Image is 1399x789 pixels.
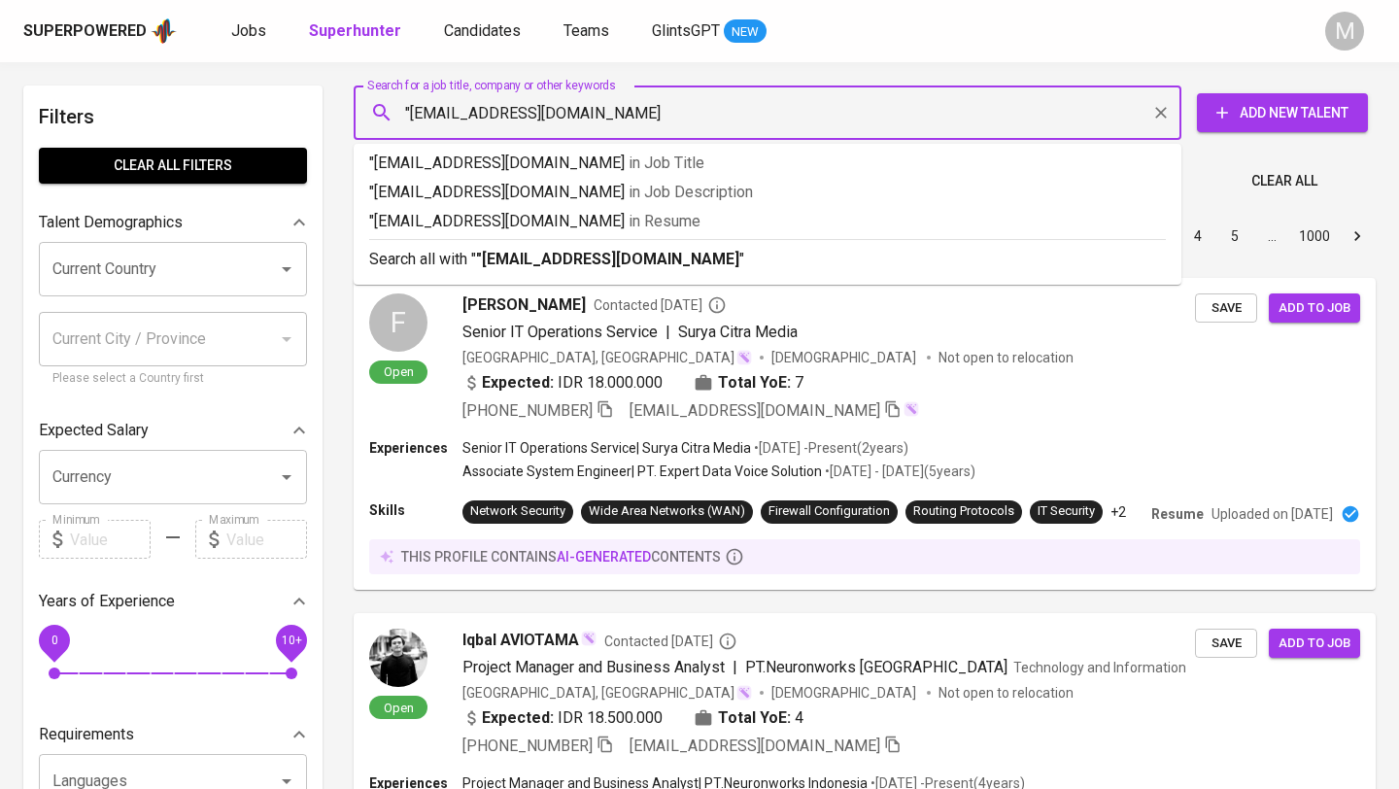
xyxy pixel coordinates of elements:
img: magic_wand.svg [736,685,752,701]
span: Jobs [231,21,266,40]
a: Superpoweredapp logo [23,17,177,46]
div: [GEOGRAPHIC_DATA], [GEOGRAPHIC_DATA] [462,683,752,703]
span: Add New Talent [1212,101,1352,125]
span: [DEMOGRAPHIC_DATA] [771,348,919,367]
p: "[EMAIL_ADDRESS][DOMAIN_NAME] [369,152,1166,175]
nav: pagination navigation [1032,221,1376,252]
a: FOpen[PERSON_NAME]Contacted [DATE]Senior IT Operations Service|Surya Citra Media[GEOGRAPHIC_DATA]... [354,278,1376,590]
span: AI-generated [557,549,651,565]
span: Clear All filters [54,154,291,178]
p: Uploaded on [DATE] [1211,504,1333,524]
span: [EMAIL_ADDRESS][DOMAIN_NAME] [630,401,880,420]
span: Teams [563,21,609,40]
div: Expected Salary [39,411,307,450]
a: Candidates [444,19,525,44]
p: Years of Experience [39,590,175,613]
p: +2 [1110,502,1126,522]
span: Save [1205,297,1247,320]
span: Candidates [444,21,521,40]
b: Superhunter [309,21,401,40]
button: Open [273,256,300,283]
p: Associate System Engineer | PT. Expert Data Voice Solution [462,462,822,481]
span: Save [1205,633,1247,655]
span: GlintsGPT [652,21,720,40]
p: • [DATE] - Present ( 2 years ) [751,438,908,458]
a: GlintsGPT NEW [652,19,767,44]
button: Go to page 5 [1219,221,1250,252]
b: "[EMAIL_ADDRESS][DOMAIN_NAME] [476,250,739,268]
span: [PERSON_NAME] [462,293,586,317]
span: NEW [724,22,767,42]
svg: By Batam recruiter [707,295,727,315]
span: [PHONE_NUMBER] [462,737,593,755]
button: Open [273,463,300,491]
div: Years of Experience [39,582,307,621]
span: Surya Citra Media [678,323,798,341]
span: Contacted [DATE] [594,295,727,315]
span: Project Manager and Business Analyst [462,658,725,676]
span: 10+ [281,634,301,647]
div: IDR 18.000.000 [462,371,663,394]
div: Talent Demographics [39,203,307,242]
span: 0 [51,634,57,647]
button: Add to job [1269,293,1360,324]
span: in Job Title [629,154,704,172]
a: Teams [563,19,613,44]
p: Experiences [369,438,462,458]
p: Skills [369,500,462,520]
img: magic_wand.svg [736,350,752,365]
button: Save [1195,293,1257,324]
span: Contacted [DATE] [604,632,737,651]
span: [PHONE_NUMBER] [462,401,593,420]
button: Clear [1147,99,1175,126]
a: Superhunter [309,19,405,44]
div: Superpowered [23,20,147,43]
span: 7 [795,371,803,394]
p: Requirements [39,723,134,746]
h6: Filters [39,101,307,132]
div: [GEOGRAPHIC_DATA], [GEOGRAPHIC_DATA] [462,348,752,367]
p: Not open to relocation [938,683,1074,703]
img: app logo [151,17,177,46]
b: Expected: [482,706,554,730]
span: [DEMOGRAPHIC_DATA] [771,683,919,703]
p: • [DATE] - [DATE] ( 5 years ) [822,462,975,481]
span: in Resume [629,212,700,230]
div: Firewall Configuration [768,502,890,521]
p: "[EMAIL_ADDRESS][DOMAIN_NAME] [369,181,1166,204]
img: magic_wand.svg [904,401,919,417]
div: … [1256,226,1287,246]
div: Requirements [39,715,307,754]
input: Value [226,520,307,559]
b: Total YoE: [718,371,791,394]
p: Expected Salary [39,419,149,442]
span: Open [376,363,422,380]
span: PT.Neuronworks [GEOGRAPHIC_DATA] [745,658,1007,676]
div: F [369,293,427,352]
button: Go to next page [1342,221,1373,252]
b: Total YoE: [718,706,791,730]
p: "[EMAIL_ADDRESS][DOMAIN_NAME] [369,210,1166,233]
button: Save [1195,629,1257,659]
span: Open [376,700,422,716]
span: | [665,321,670,344]
button: Add New Talent [1197,93,1368,132]
div: Routing Protocols [913,502,1014,521]
div: IT Security [1038,502,1095,521]
p: Senior IT Operations Service | Surya Citra Media [462,438,751,458]
span: Add to job [1279,297,1350,320]
img: magic_wand.svg [581,631,597,646]
p: this profile contains contents [401,547,721,566]
div: M [1325,12,1364,51]
div: Wide Area Networks (WAN) [589,502,745,521]
p: Please select a Country first [52,369,293,389]
p: Not open to relocation [938,348,1074,367]
input: Value [70,520,151,559]
p: Talent Demographics [39,211,183,234]
span: | [733,656,737,679]
div: IDR 18.500.000 [462,706,663,730]
button: Clear All [1244,163,1325,199]
div: Network Security [470,502,565,521]
span: in Job Description [629,183,753,201]
button: Go to page 4 [1182,221,1213,252]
